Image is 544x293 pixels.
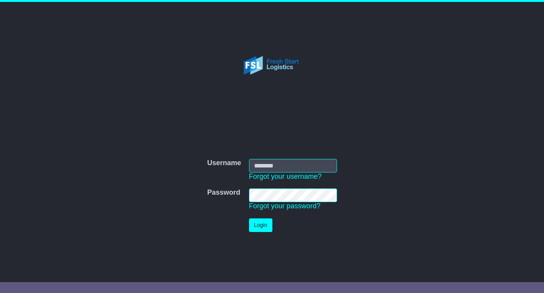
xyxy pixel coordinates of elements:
[249,202,321,210] a: Forgot your password?
[207,159,241,167] label: Username
[207,188,240,197] label: Password
[249,173,322,180] a: Forgot your username?
[249,218,272,232] button: Login
[231,32,314,98] img: Fresh Start Logistics Pty Ltd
